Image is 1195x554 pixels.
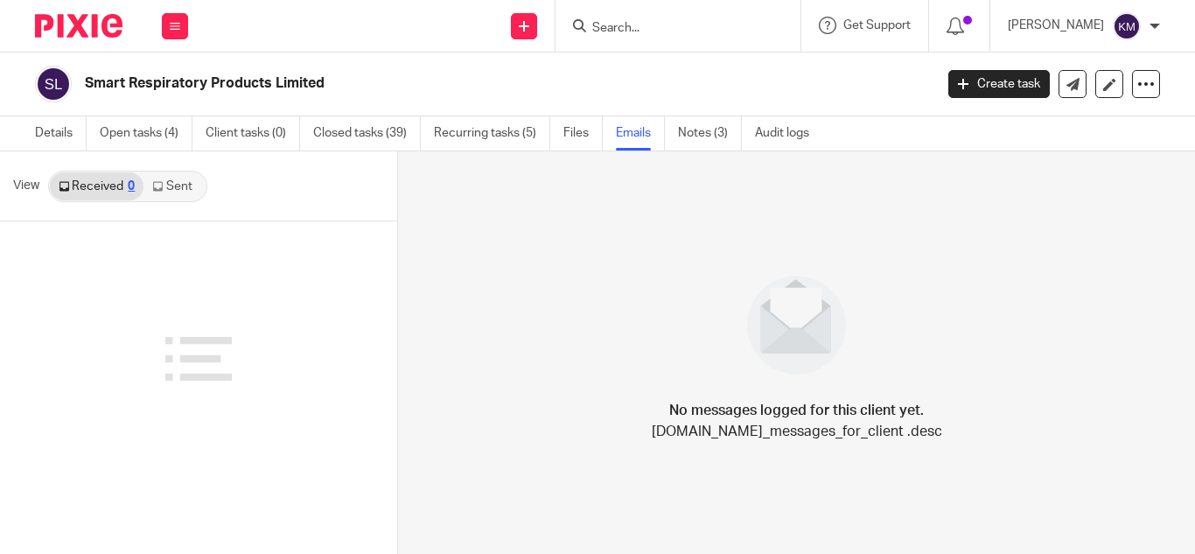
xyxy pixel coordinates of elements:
[736,264,857,386] img: image
[948,70,1050,98] a: Create task
[616,116,665,151] a: Emails
[13,177,39,195] span: View
[313,116,421,151] a: Closed tasks (39)
[85,74,755,93] h2: Smart Respiratory Products Limited
[35,116,87,151] a: Details
[35,14,122,38] img: Pixie
[591,21,748,37] input: Search
[100,116,192,151] a: Open tasks (4)
[128,180,135,193] div: 0
[1113,12,1141,40] img: svg%3E
[755,116,822,151] a: Audit logs
[1008,17,1104,34] p: [PERSON_NAME]
[678,116,742,151] a: Notes (3)
[143,172,205,200] a: Sent
[563,116,603,151] a: Files
[50,172,143,200] a: Received0
[669,400,924,421] h4: No messages logged for this client yet.
[434,116,550,151] a: Recurring tasks (5)
[843,19,911,32] span: Get Support
[652,421,942,442] p: [DOMAIN_NAME]_messages_for_client .desc
[206,116,300,151] a: Client tasks (0)
[35,66,72,102] img: svg%3E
